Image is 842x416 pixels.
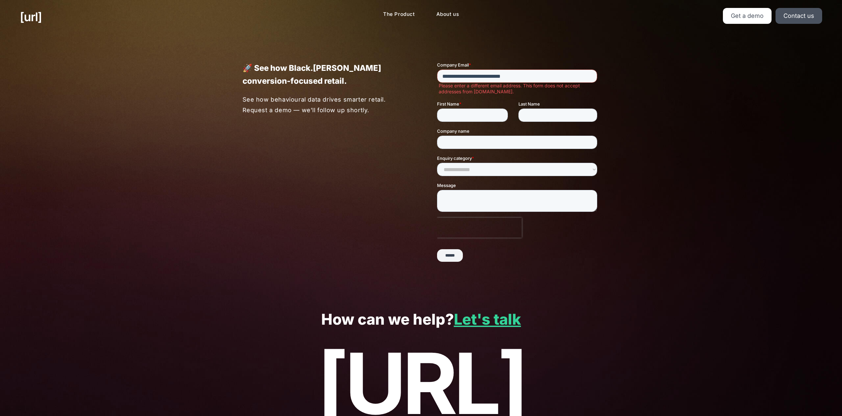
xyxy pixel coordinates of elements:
[431,8,465,21] a: About us
[378,8,420,21] a: The Product
[454,310,521,328] a: Let's talk
[437,62,600,267] iframe: Form 1
[243,94,406,115] p: See how behavioural data drives smarter retail. Request a demo — we’ll follow up shortly.
[20,8,42,26] a: [URL]
[723,8,772,24] a: Get a demo
[243,62,405,87] p: 🚀 See how Black.[PERSON_NAME] conversion-focused retail.
[776,8,822,24] a: Contact us
[48,311,794,328] p: How can we help?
